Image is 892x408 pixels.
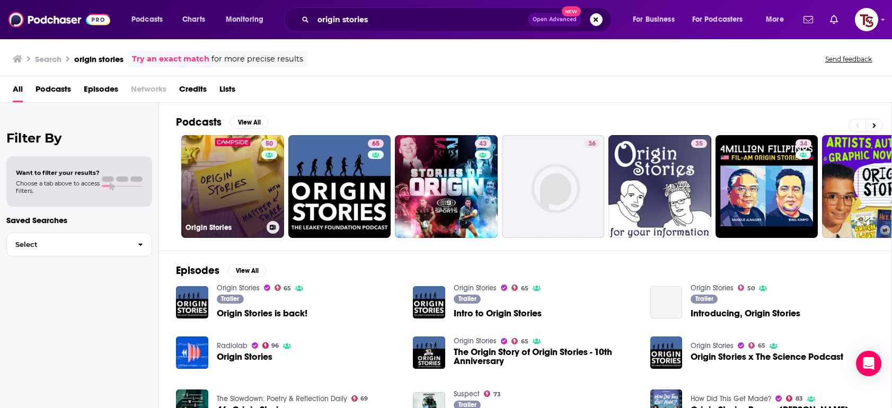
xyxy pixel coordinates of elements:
span: 50 [747,286,755,291]
span: Select [7,241,129,248]
a: Intro to Origin Stories [454,309,542,318]
a: How Did This Get Made? [691,394,771,403]
span: Networks [131,81,166,102]
span: 36 [588,139,596,149]
a: Podcasts [36,81,71,102]
a: 65 [511,285,528,291]
span: 73 [493,392,501,397]
a: Radiolab [217,341,248,350]
a: Origin Stories [217,352,272,361]
span: 43 [479,139,487,149]
button: open menu [625,11,688,28]
button: Open AdvancedNew [528,13,581,26]
a: Origin Stories [691,283,734,292]
span: Charts [182,12,205,27]
span: Podcasts [131,12,163,27]
a: 50Origin Stories [181,135,284,238]
input: Search podcasts, credits, & more... [313,11,528,28]
button: open menu [685,11,758,28]
a: The Origin Story of Origin Stories - 10th Anniversary [454,348,638,366]
a: Introducing, Origin Stories [691,309,800,318]
span: 65 [521,339,528,344]
a: Origin Stories [217,283,260,292]
button: View All [230,116,268,129]
a: All [13,81,23,102]
a: 43 [395,135,498,238]
span: 69 [360,396,368,401]
a: Origin Stories x The Science Podcast [691,352,843,361]
a: Lists [219,81,235,102]
span: For Business [633,12,675,27]
a: 50 [261,139,277,148]
a: Suspect [454,389,480,398]
a: 65 [368,139,384,148]
h2: Filter By [6,130,152,146]
a: Credits [179,81,207,102]
a: EpisodesView All [176,264,266,277]
a: 83 [786,395,803,402]
a: Try an exact match [132,53,209,65]
a: Origin Stories is back! [217,309,307,318]
a: Origin Stories [454,336,497,345]
span: Want to filter your results? [16,169,100,176]
a: 36 [584,139,600,148]
p: Saved Searches [6,215,152,225]
span: 34 [800,139,807,149]
span: Trailer [695,296,713,302]
span: 65 [284,286,291,291]
a: 50 [738,285,755,291]
div: Search podcasts, credits, & more... [294,7,622,32]
a: 43 [475,139,491,148]
h3: origin stories [74,54,123,64]
a: 35 [691,139,707,148]
a: 65 [748,342,765,349]
button: open menu [218,11,277,28]
h2: Episodes [176,264,219,277]
span: 83 [796,396,803,401]
a: 34 [796,139,811,148]
img: The Origin Story of Origin Stories - 10th Anniversary [413,336,445,369]
button: Select [6,233,152,256]
span: Monitoring [226,12,263,27]
span: Trailer [458,402,476,408]
img: Origin Stories is back! [176,286,208,318]
span: 50 [266,139,273,149]
a: Introducing, Origin Stories [650,286,683,318]
button: Show profile menu [855,8,878,31]
button: open menu [758,11,797,28]
a: 34 [716,135,818,238]
a: 35 [608,135,711,238]
a: Show notifications dropdown [799,11,817,29]
span: New [562,6,581,16]
span: Open Advanced [533,17,577,22]
span: More [766,12,784,27]
img: User Profile [855,8,878,31]
a: 65 [288,135,391,238]
span: Logged in as TvSMediaGroup [855,8,878,31]
span: for more precise results [211,53,303,65]
span: Choose a tab above to access filters. [16,180,100,194]
img: Podchaser - Follow, Share and Rate Podcasts [8,10,110,30]
a: 73 [484,391,501,397]
a: 65 [275,285,292,291]
img: Intro to Origin Stories [413,286,445,318]
img: Origin Stories [176,336,208,369]
img: Origin Stories x The Science Podcast [650,336,683,369]
button: open menu [124,11,176,28]
a: Origin Stories [454,283,497,292]
a: Episodes [84,81,118,102]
